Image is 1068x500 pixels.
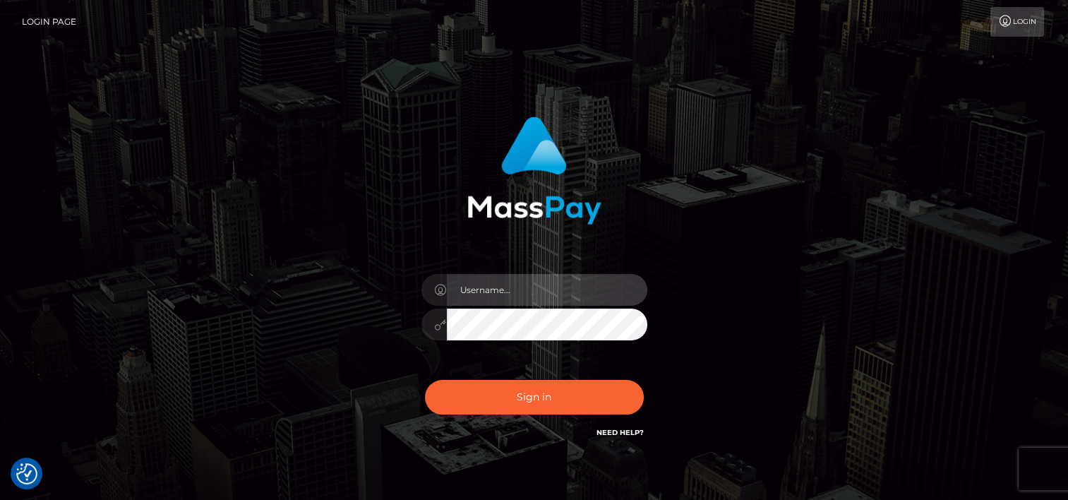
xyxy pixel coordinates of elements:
a: Login Page [22,7,76,37]
button: Sign in [425,380,644,415]
img: Revisit consent button [16,463,37,484]
img: MassPay Login [467,117,601,225]
button: Consent Preferences [16,463,37,484]
input: Username... [447,274,647,306]
a: Login [990,7,1044,37]
a: Need Help? [596,428,644,437]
